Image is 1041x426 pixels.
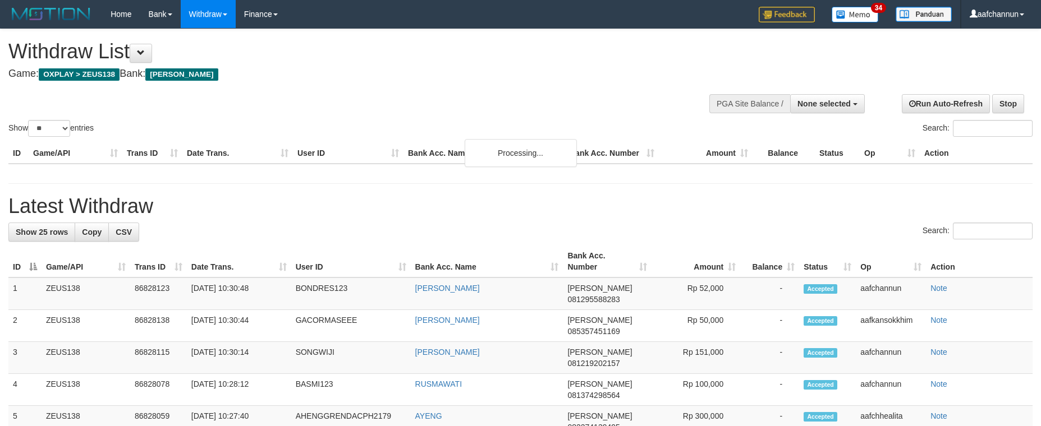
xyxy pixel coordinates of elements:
img: MOTION_logo.png [8,6,94,22]
td: ZEUS138 [42,374,130,406]
td: - [740,310,799,342]
td: ZEUS138 [42,342,130,374]
span: Show 25 rows [16,228,68,237]
td: 86828115 [130,342,187,374]
th: Bank Acc. Name: activate to sort column ascending [411,246,563,277]
a: Note [930,379,947,388]
td: aafchannun [856,374,926,406]
span: [PERSON_NAME] [567,411,632,420]
span: 34 [871,3,886,13]
th: Trans ID [122,143,182,164]
span: Copy 085357451169 to clipboard [567,327,620,336]
span: [PERSON_NAME] [145,68,218,81]
img: Feedback.jpg [759,7,815,22]
td: 4 [8,374,42,406]
td: [DATE] 10:30:44 [187,310,291,342]
span: Accepted [804,348,837,358]
th: Balance [753,143,815,164]
th: ID [8,143,29,164]
span: CSV [116,228,132,237]
th: User ID [293,143,403,164]
span: None selected [797,99,851,108]
th: Date Trans.: activate to sort column ascending [187,246,291,277]
label: Search: [923,223,1033,239]
td: 2 [8,310,42,342]
td: Rp 151,000 [652,342,740,374]
th: Bank Acc. Number [565,143,659,164]
input: Search: [953,120,1033,137]
th: Date Trans. [182,143,293,164]
h4: Game: Bank: [8,68,683,80]
td: - [740,277,799,310]
a: [PERSON_NAME] [415,316,480,325]
span: Copy 081219202157 to clipboard [567,359,620,368]
a: Copy [75,223,109,242]
span: Copy 081295588283 to clipboard [567,295,620,304]
a: CSV [108,223,139,242]
th: Status [815,143,860,164]
td: [DATE] 10:30:48 [187,277,291,310]
label: Show entries [8,120,94,137]
span: OXPLAY > ZEUS138 [39,68,120,81]
td: GACORMASEEE [291,310,411,342]
th: Bank Acc. Name [403,143,565,164]
a: AYENG [415,411,442,420]
th: Amount [659,143,753,164]
td: [DATE] 10:30:14 [187,342,291,374]
th: Action [920,143,1033,164]
h1: Withdraw List [8,40,683,63]
th: Action [926,246,1033,277]
th: Trans ID: activate to sort column ascending [130,246,187,277]
td: 86828123 [130,277,187,310]
th: Balance: activate to sort column ascending [740,246,799,277]
td: 86828138 [130,310,187,342]
span: Accepted [804,284,837,294]
td: Rp 100,000 [652,374,740,406]
td: 1 [8,277,42,310]
td: [DATE] 10:28:12 [187,374,291,406]
td: ZEUS138 [42,310,130,342]
td: aafchannun [856,342,926,374]
a: Note [930,316,947,325]
span: Accepted [804,316,837,326]
select: Showentries [28,120,70,137]
h1: Latest Withdraw [8,195,1033,217]
th: Status: activate to sort column ascending [799,246,856,277]
button: None selected [790,94,865,113]
td: - [740,342,799,374]
a: Run Auto-Refresh [902,94,990,113]
span: [PERSON_NAME] [567,379,632,388]
input: Search: [953,223,1033,239]
th: ID: activate to sort column descending [8,246,42,277]
img: Button%20Memo.svg [832,7,879,22]
th: Op: activate to sort column ascending [856,246,926,277]
a: Stop [992,94,1024,113]
a: [PERSON_NAME] [415,284,480,293]
th: Bank Acc. Number: activate to sort column ascending [563,246,652,277]
td: SONGWIJI [291,342,411,374]
span: Accepted [804,412,837,422]
span: Copy 081374298564 to clipboard [567,391,620,400]
td: aafkansokkhim [856,310,926,342]
th: Amount: activate to sort column ascending [652,246,740,277]
a: [PERSON_NAME] [415,348,480,356]
a: Show 25 rows [8,223,75,242]
span: [PERSON_NAME] [567,284,632,293]
th: User ID: activate to sort column ascending [291,246,411,277]
td: Rp 50,000 [652,310,740,342]
th: Game/API [29,143,122,164]
img: panduan.png [896,7,952,22]
a: Note [930,411,947,420]
th: Op [860,143,920,164]
td: BONDRES123 [291,277,411,310]
td: Rp 52,000 [652,277,740,310]
a: Note [930,284,947,293]
span: [PERSON_NAME] [567,348,632,356]
td: aafchannun [856,277,926,310]
label: Search: [923,120,1033,137]
a: RUSMAWATI [415,379,462,388]
span: [PERSON_NAME] [567,316,632,325]
span: Copy [82,228,102,237]
td: 3 [8,342,42,374]
td: - [740,374,799,406]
